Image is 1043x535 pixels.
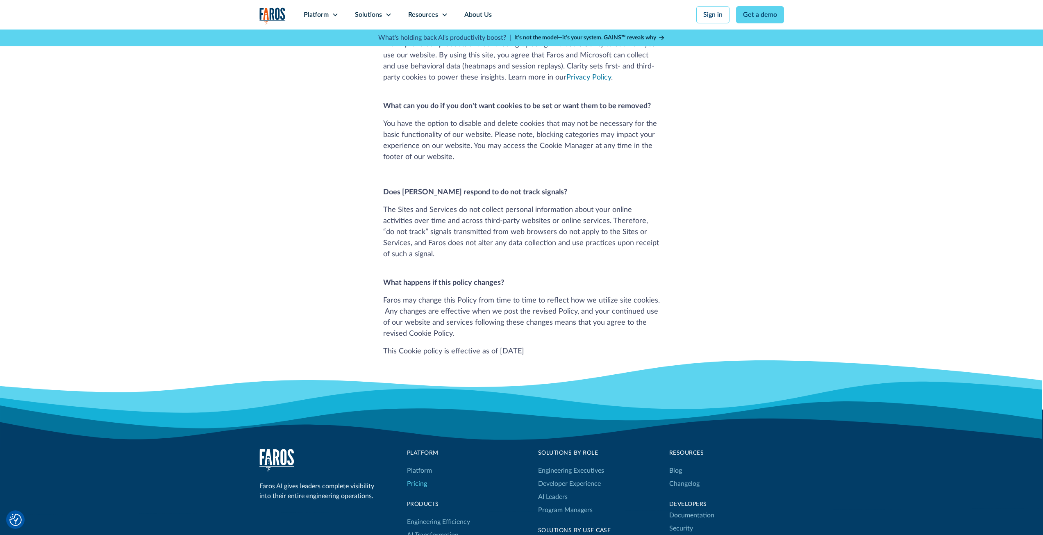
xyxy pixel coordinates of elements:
[9,514,22,526] img: Revisit consent button
[669,500,784,509] div: Developers
[514,35,656,41] strong: It’s not the model—it’s your system. GAINS™ reveals why
[669,464,682,477] a: Blog
[383,169,660,180] p: ‍
[383,205,660,260] p: The Sites and Services do not collect personal information about your online activities over time...
[378,33,511,43] p: What's holding back AI's productivity boost? |
[566,74,611,81] a: Privacy Policy
[514,34,665,42] a: It’s not the model—it’s your system. GAINS™ reveals why
[383,39,660,83] p: We improve our products and advertising by using Microsoft Clarity to see how you use our website...
[383,295,660,339] p: Faros may change this Policy from time to time to reflect how we utilize site cookies. Any change...
[669,449,784,458] div: Resources
[669,509,714,522] a: Documentation
[407,500,470,509] div: products
[538,477,601,490] a: Developer Experience
[383,90,660,112] p: ‍ ‍
[407,464,432,477] a: Platform
[696,6,729,23] a: Sign in
[538,464,604,477] a: Engineering Executives
[538,449,604,458] div: Solutions by Role
[383,189,567,196] strong: Does [PERSON_NAME] respond to do not track signals?
[538,526,614,535] div: Solutions By Use Case
[259,481,378,501] div: Faros AI gives leaders complete visibility into their entire engineering operations.
[259,7,286,24] img: Logo of the analytics and reporting company Faros.
[407,449,470,458] div: Platform
[538,503,604,517] a: Program Managers
[9,514,22,526] button: Cookie Settings
[407,515,470,528] a: Engineering Efficiency
[538,490,568,503] a: AI Leaders
[383,279,504,287] strong: What happens if this policy changes?
[259,7,286,24] a: home
[259,449,294,471] a: home
[669,477,700,490] a: Changelog
[383,102,651,110] strong: What can you do if you don't want cookies to be set or want them to be removed?
[383,118,660,163] p: You have the option to disable and delete cookies that may not be necessary for the basic functio...
[736,6,784,23] a: Get a demo
[669,522,693,535] a: Security
[355,10,382,20] div: Solutions
[383,346,660,357] p: This Cookie policy is effective as of [DATE]
[259,449,294,471] img: Faros Logo White
[407,477,427,490] a: Pricing
[408,10,438,20] div: Resources
[304,10,329,20] div: Platform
